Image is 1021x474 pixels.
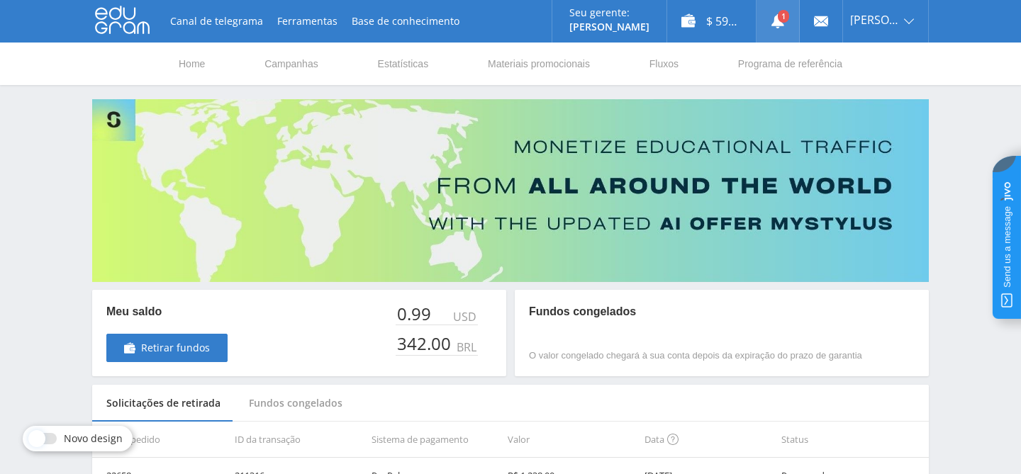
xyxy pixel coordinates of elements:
[569,7,649,18] p: Seu gerente:
[396,334,454,354] div: 342.00
[639,422,776,458] th: Data
[141,342,210,354] span: Retirar fundos
[502,422,639,458] th: Valor
[64,433,123,444] span: Novo design
[92,385,235,422] div: Solicitações de retirada
[229,422,366,458] th: ID da transação
[92,422,229,458] th: ID de pedido
[92,99,929,282] img: Banner
[850,14,900,26] span: [PERSON_NAME].moretti86
[450,310,478,323] div: USD
[529,304,862,320] p: Fundos congelados
[366,422,503,458] th: Sistema de pagamento
[569,21,649,33] p: [PERSON_NAME]
[376,43,430,85] a: Estatísticas
[177,43,206,85] a: Home
[454,341,478,354] div: BRL
[263,43,320,85] a: Campanhas
[106,334,228,362] a: Retirar fundos
[396,304,434,324] div: 0.99
[737,43,844,85] a: Programa de referência
[106,304,228,320] p: Meu saldo
[648,43,680,85] a: Fluxos
[235,385,357,422] div: Fundos congelados
[486,43,591,85] a: Materiais promocionais
[776,422,929,458] th: Status
[529,349,862,362] p: O valor congelado chegará à sua conta depois da expiração do prazo de garantia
